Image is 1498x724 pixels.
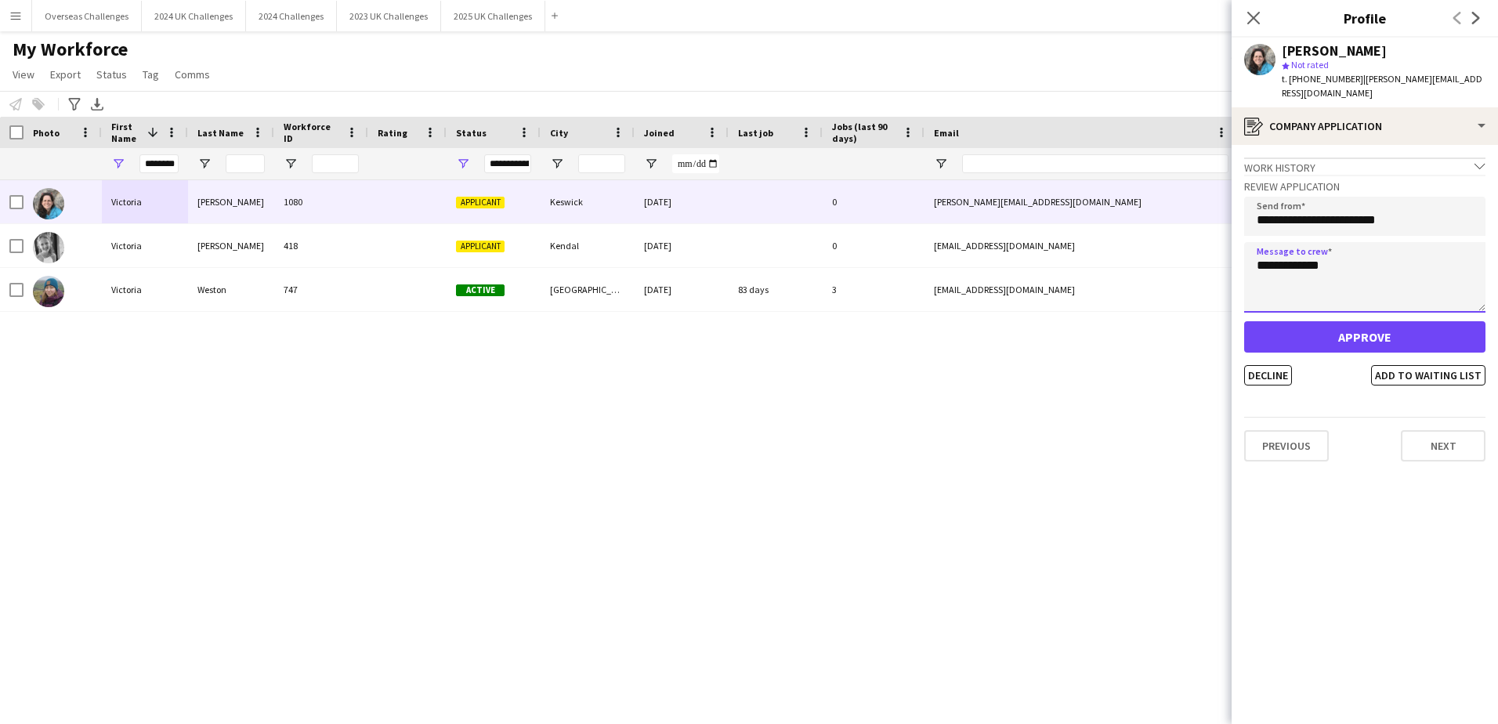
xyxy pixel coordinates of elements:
[1232,8,1498,28] h3: Profile
[102,224,188,267] div: Victoria
[635,268,729,311] div: [DATE]
[33,232,64,263] img: Victoria Thompson
[274,268,368,311] div: 747
[88,95,107,114] app-action-btn: Export XLSX
[175,67,210,81] span: Comms
[578,154,625,173] input: City Filter Input
[456,157,470,171] button: Open Filter Menu
[832,121,896,144] span: Jobs (last 90 days)
[111,121,141,144] span: First Name
[456,127,487,139] span: Status
[550,157,564,171] button: Open Filter Menu
[1282,73,1363,85] span: t. [PHONE_NUMBER]
[541,224,635,267] div: Kendal
[226,154,265,173] input: Last Name Filter Input
[102,180,188,223] div: Victoria
[672,154,719,173] input: Joined Filter Input
[44,64,87,85] a: Export
[924,180,1238,223] div: [PERSON_NAME][EMAIL_ADDRESS][DOMAIN_NAME]
[188,268,274,311] div: Weston
[136,64,165,85] a: Tag
[50,67,81,81] span: Export
[924,268,1238,311] div: [EMAIL_ADDRESS][DOMAIN_NAME]
[90,64,133,85] a: Status
[197,127,244,139] span: Last Name
[111,157,125,171] button: Open Filter Menu
[284,121,340,144] span: Workforce ID
[1232,107,1498,145] div: Company application
[1244,430,1329,462] button: Previous
[33,276,64,307] img: Victoria Weston
[962,154,1228,173] input: Email Filter Input
[274,180,368,223] div: 1080
[13,38,128,61] span: My Workforce
[284,157,298,171] button: Open Filter Menu
[13,67,34,81] span: View
[1244,179,1485,194] h3: Review Application
[823,224,924,267] div: 0
[541,268,635,311] div: [GEOGRAPHIC_DATA]
[823,180,924,223] div: 0
[274,224,368,267] div: 418
[139,154,179,173] input: First Name Filter Input
[738,127,773,139] span: Last job
[644,127,675,139] span: Joined
[934,157,948,171] button: Open Filter Menu
[635,180,729,223] div: [DATE]
[550,127,568,139] span: City
[1371,365,1485,386] button: Add to waiting list
[337,1,441,31] button: 2023 UK Challenges
[96,67,127,81] span: Status
[102,268,188,311] div: Victoria
[197,157,212,171] button: Open Filter Menu
[456,197,505,208] span: Applicant
[729,268,823,311] div: 83 days
[441,1,545,31] button: 2025 UK Challenges
[168,64,216,85] a: Comms
[312,154,359,173] input: Workforce ID Filter Input
[6,64,41,85] a: View
[188,180,274,223] div: [PERSON_NAME]
[1401,430,1485,462] button: Next
[1244,365,1292,386] button: Decline
[65,95,84,114] app-action-btn: Advanced filters
[1244,157,1485,175] div: Work history
[143,67,159,81] span: Tag
[1282,73,1482,99] span: | [PERSON_NAME][EMAIL_ADDRESS][DOMAIN_NAME]
[644,157,658,171] button: Open Filter Menu
[1282,44,1387,58] div: [PERSON_NAME]
[635,224,729,267] div: [DATE]
[1291,59,1329,71] span: Not rated
[1244,321,1485,353] button: Approve
[33,188,64,219] img: Victoria Haworth
[188,224,274,267] div: [PERSON_NAME]
[33,127,60,139] span: Photo
[32,1,142,31] button: Overseas Challenges
[456,284,505,296] span: Active
[378,127,407,139] span: Rating
[823,268,924,311] div: 3
[246,1,337,31] button: 2024 Challenges
[541,180,635,223] div: Keswick
[142,1,246,31] button: 2024 UK Challenges
[924,224,1238,267] div: [EMAIL_ADDRESS][DOMAIN_NAME]
[456,241,505,252] span: Applicant
[934,127,959,139] span: Email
